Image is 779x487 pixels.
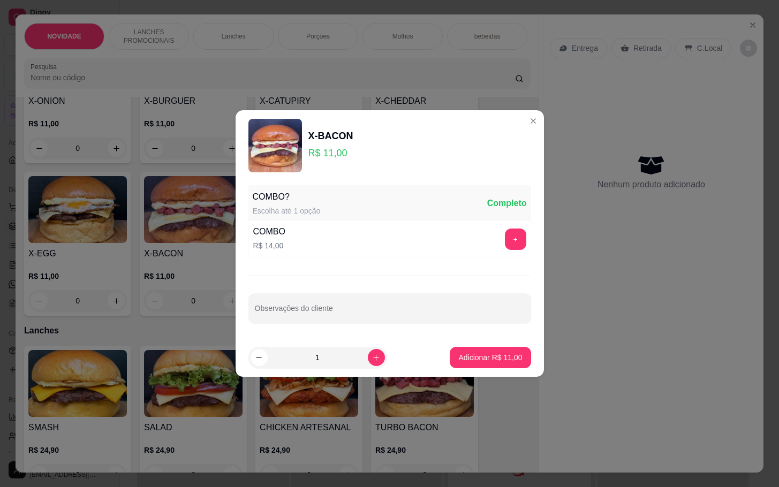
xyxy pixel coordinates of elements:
[253,225,285,238] div: COMBO
[253,191,321,203] div: COMBO?
[368,349,385,366] button: increase-product-quantity
[255,307,525,318] input: Observações do cliente
[505,229,526,250] button: add
[248,119,302,172] img: product-image
[450,347,531,368] button: Adicionar R$ 11,00
[487,197,527,210] div: Completo
[308,128,353,143] div: X-BACON
[458,352,522,363] p: Adicionar R$ 11,00
[251,349,268,366] button: decrease-product-quantity
[308,146,353,161] p: R$ 11,00
[253,240,285,251] p: R$ 14,00
[525,112,542,130] button: Close
[253,206,321,216] div: Escolha até 1 opção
